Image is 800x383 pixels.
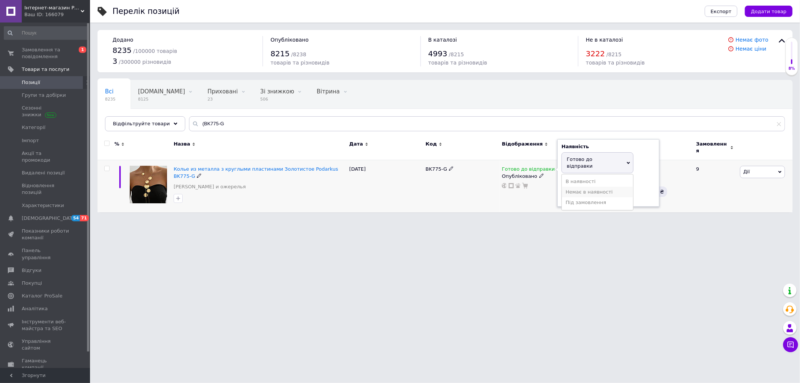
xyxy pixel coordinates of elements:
[270,49,290,58] span: 8215
[349,141,363,147] span: Дата
[80,215,89,221] span: 71
[735,37,768,43] a: Немає фото
[138,88,185,95] span: [DOMAIN_NAME]
[22,79,40,86] span: Позиції
[105,96,116,102] span: 8235
[260,88,294,95] span: Зі знижкою
[428,37,457,43] span: В каталозі
[174,166,338,179] a: Колье из металла з круглыми пластинами Золотистое Podarkus BK775-G
[113,8,180,15] div: Перелік позицій
[428,60,487,66] span: товарів та різновидів
[586,49,605,58] span: 3222
[71,215,80,221] span: 54
[711,9,732,14] span: Експорт
[22,305,48,312] span: Аналітика
[22,124,45,131] span: Категорії
[426,166,447,172] span: BK775-G
[207,96,238,102] span: 23
[22,267,41,274] span: Відгуки
[22,47,69,60] span: Замовлення та повідомлення
[22,202,64,209] span: Характеристики
[586,60,645,66] span: товарів та різновидів
[260,96,294,102] span: 506
[745,6,792,17] button: Додати товар
[317,88,339,95] span: Вітрина
[502,173,609,180] div: Опубліковано
[207,88,238,95] span: Приховані
[606,51,621,57] span: / 8215
[22,170,65,176] span: Видалені позиції
[783,337,798,352] button: Чат з покупцем
[22,66,69,73] span: Товари та послуги
[114,141,119,147] span: %
[692,160,738,212] div: 9
[174,141,190,147] span: Назва
[105,117,144,123] span: Опубліковані
[562,176,633,187] li: В наявності
[562,197,633,208] li: Під замовлення
[270,37,309,43] span: Опубліковано
[270,60,329,66] span: товарів та різновидів
[735,46,766,52] a: Немає ціни
[291,51,306,57] span: / 8238
[449,51,464,57] span: / 8215
[502,141,543,147] span: Відображення
[113,121,170,126] span: Відфільтруйте товари
[22,228,69,241] span: Показники роботи компанії
[24,11,90,18] div: Ваш ID: 166079
[428,49,447,58] span: 4993
[174,183,246,190] a: [PERSON_NAME] и ожерелья
[561,143,655,150] div: Наявність
[786,66,798,71] div: 8%
[586,37,623,43] span: Не в каталозі
[347,160,424,212] div: [DATE]
[113,37,133,43] span: Додано
[105,88,114,95] span: Всі
[113,46,132,55] span: 8235
[138,96,185,102] span: 8125
[22,318,69,332] span: Інструменти веб-майстра та SEO
[22,293,62,299] span: Каталог ProSale
[623,189,664,195] span: 8.08%, 18.57 ₴
[79,47,86,53] span: 1
[22,247,69,261] span: Панель управління
[22,338,69,351] span: Управління сайтом
[22,137,39,144] span: Імпорт
[130,166,167,203] img: Колье из металла з круглыми пластинами Золотистое Podarkus BK775-G
[502,166,555,174] span: Готово до відправки
[189,116,785,131] input: Пошук по назві позиції, артикулу і пошуковим запитам
[705,6,738,17] button: Експорт
[22,280,42,287] span: Покупці
[119,59,171,65] span: / 300000 різновидів
[562,187,633,197] li: Немає в наявності
[696,141,728,154] span: Замовлення
[22,182,69,196] span: Відновлення позицій
[22,150,69,164] span: Акції та промокоди
[743,169,750,174] span: Дії
[4,26,89,40] input: Пошук
[426,141,437,147] span: Код
[133,48,177,54] span: / 100000 товарів
[24,5,81,11] span: Інтернет-магазин Podarkus: Краса Арома та Фен-Шуй
[22,215,77,222] span: [DEMOGRAPHIC_DATA]
[567,156,593,169] span: Готово до відправки
[22,357,69,371] span: Гаманець компанії
[22,105,69,118] span: Сезонні знижки
[751,9,786,14] span: Додати товар
[113,57,117,66] span: 3
[22,92,66,99] span: Групи та добірки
